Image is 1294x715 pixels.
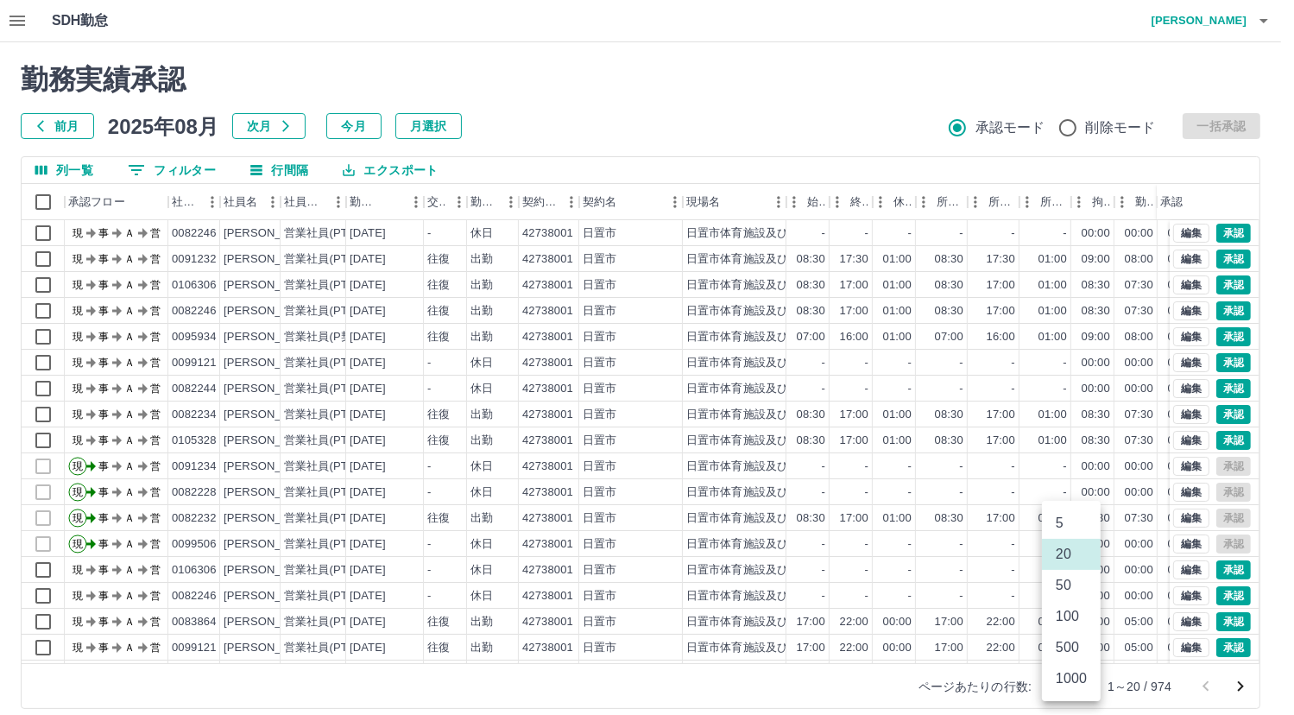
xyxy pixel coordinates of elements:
[1042,570,1101,601] li: 50
[1042,508,1101,539] li: 5
[1042,539,1101,570] li: 20
[1042,663,1101,694] li: 1000
[1042,601,1101,632] li: 100
[1042,632,1101,663] li: 500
